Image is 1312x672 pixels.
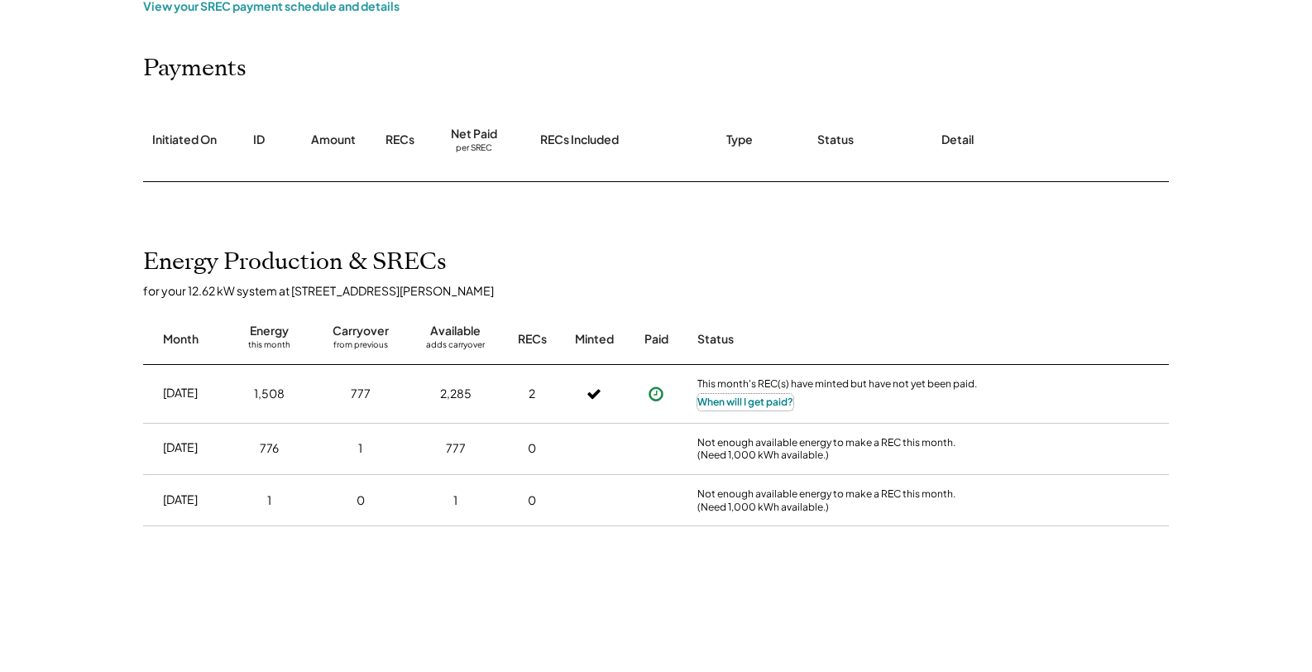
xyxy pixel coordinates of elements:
[697,377,979,394] div: This month's REC(s) have minted but have not yet been paid.
[254,386,285,402] div: 1,508
[726,132,753,148] div: Type
[540,132,619,148] div: RECs Included
[152,132,217,148] div: Initiated On
[451,126,497,142] div: Net Paid
[357,492,365,509] div: 0
[440,386,472,402] div: 2,285
[163,385,198,401] div: [DATE]
[453,492,457,509] div: 1
[426,339,485,356] div: adds carryover
[385,132,414,148] div: RECs
[143,55,247,83] h2: Payments
[941,132,974,148] div: Detail
[163,492,198,508] div: [DATE]
[143,283,1185,298] div: for your 12.62 kW system at [STREET_ADDRESS][PERSON_NAME]
[575,331,614,348] div: Minted
[697,487,979,513] div: Not enough available energy to make a REC this month. (Need 1,000 kWh available.)
[644,331,668,348] div: Paid
[430,323,481,339] div: Available
[248,339,290,356] div: this month
[446,440,466,457] div: 777
[253,132,265,148] div: ID
[143,248,447,276] h2: Energy Production & SRECs
[267,492,271,509] div: 1
[528,492,536,509] div: 0
[358,440,362,457] div: 1
[333,339,388,356] div: from previous
[518,331,547,348] div: RECs
[817,132,854,148] div: Status
[163,331,199,348] div: Month
[697,436,979,462] div: Not enough available energy to make a REC this month. (Need 1,000 kWh available.)
[250,323,289,339] div: Energy
[456,142,492,155] div: per SREC
[529,386,535,402] div: 2
[163,439,198,456] div: [DATE]
[351,386,371,402] div: 777
[528,440,536,457] div: 0
[697,394,793,410] button: When will I get paid?
[333,323,389,339] div: Carryover
[644,382,668,406] button: Payment approved, but not yet initiated.
[260,440,279,457] div: 776
[697,331,979,348] div: Status
[311,132,356,148] div: Amount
